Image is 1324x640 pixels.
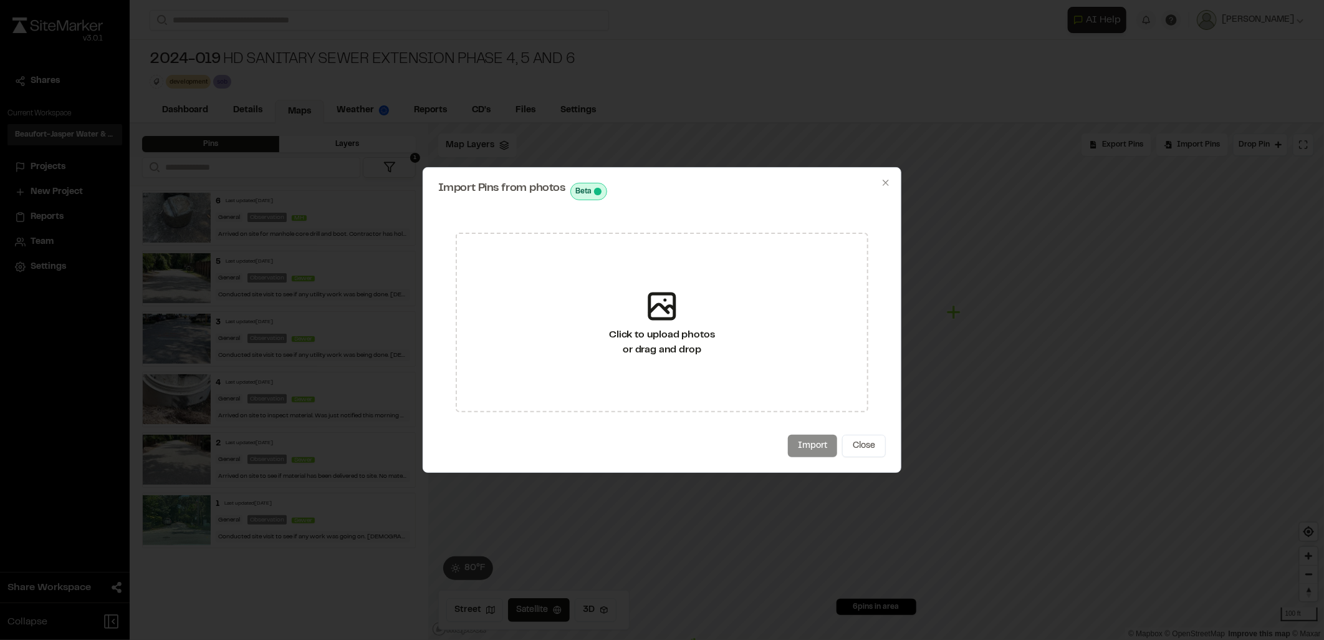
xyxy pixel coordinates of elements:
[570,183,607,200] div: This feature is currently in Beta - don't expect perfection!
[576,186,592,197] span: Beta
[594,188,602,195] span: This feature is currently in Beta - don't expect perfection!
[609,327,714,357] div: Click to upload photos or drag and drop
[438,183,886,200] div: Import Pins from photos
[842,435,886,457] button: Close
[456,233,868,412] div: Click to upload photosor drag and drop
